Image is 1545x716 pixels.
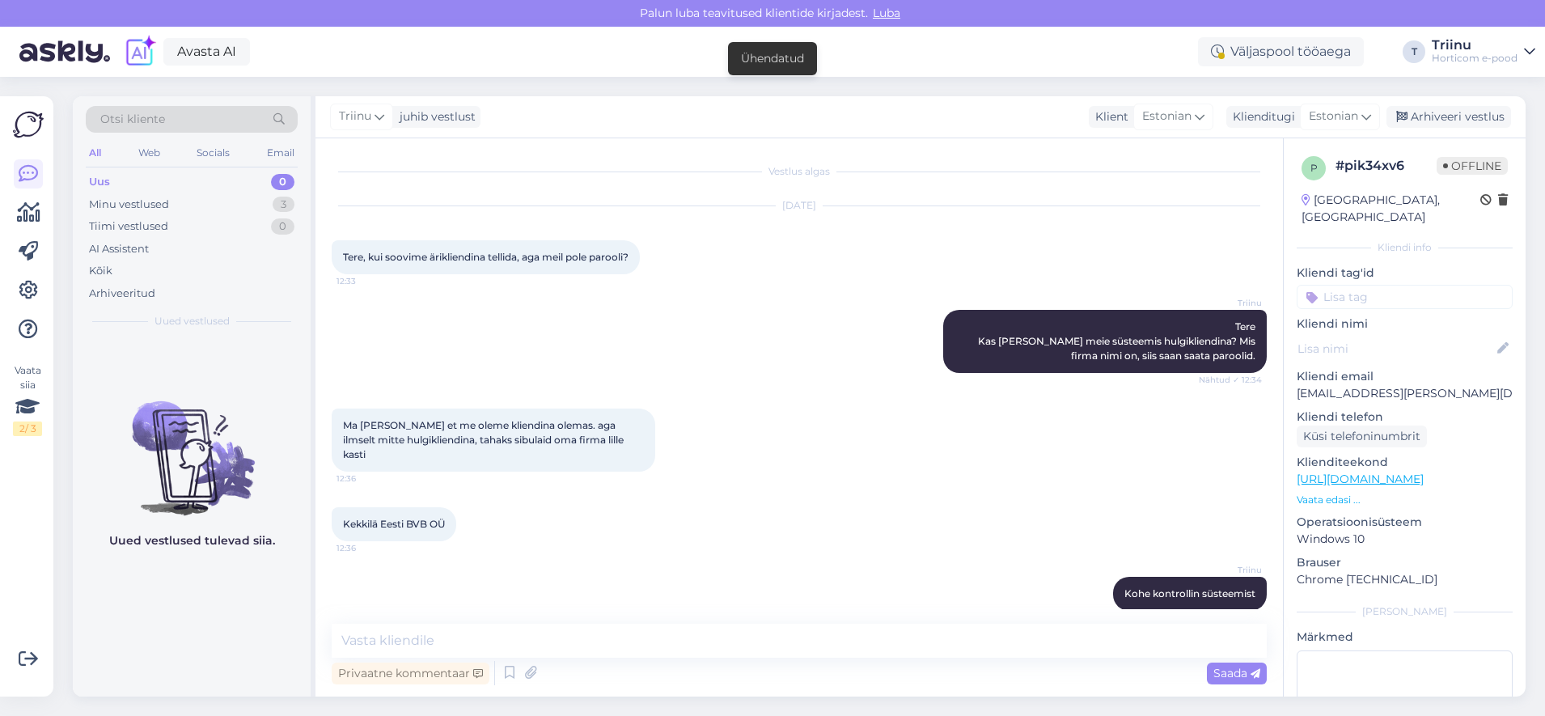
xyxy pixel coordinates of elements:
[1089,108,1128,125] div: Klient
[1201,564,1262,576] span: Triinu
[332,198,1267,213] div: [DATE]
[1213,666,1260,680] span: Saada
[1309,108,1358,125] span: Estonian
[337,275,397,287] span: 12:33
[1335,156,1437,176] div: # pik34xv6
[89,286,155,302] div: Arhiveeritud
[343,251,629,263] span: Tere, kui soovime ärikliendina tellida, aga meil pole parooli?
[1297,493,1513,507] p: Vaata edasi ...
[1297,531,1513,548] p: Windows 10
[135,142,163,163] div: Web
[332,663,489,684] div: Privaatne kommentaar
[1199,374,1262,386] span: Nähtud ✓ 12:34
[1297,368,1513,385] p: Kliendi email
[1297,554,1513,571] p: Brauser
[163,38,250,66] a: Avasta AI
[1297,454,1513,471] p: Klienditeekond
[343,518,445,530] span: Kekkilä Eesti BVB OÜ
[1198,37,1364,66] div: Väljaspool tööaega
[1297,426,1427,447] div: Küsi telefoninumbrit
[978,320,1258,362] span: Tere Kas [PERSON_NAME] meie süsteemis hulgikliendina? Mis firma nimi on, siis saan saata paroolid.
[1297,385,1513,402] p: [EMAIL_ADDRESS][PERSON_NAME][DOMAIN_NAME]
[1297,340,1494,358] input: Lisa nimi
[1297,514,1513,531] p: Operatsioonisüsteem
[1297,472,1424,486] a: [URL][DOMAIN_NAME]
[1310,162,1318,174] span: p
[13,422,42,436] div: 2 / 3
[1297,316,1513,333] p: Kliendi nimi
[1297,409,1513,426] p: Kliendi telefon
[1302,192,1480,226] div: [GEOGRAPHIC_DATA], [GEOGRAPHIC_DATA]
[343,419,626,460] span: Ma [PERSON_NAME] et me oleme kliendina olemas. aga ilmselt mitte hulgikliendina, tahaks sibulaid ...
[1297,604,1513,619] div: [PERSON_NAME]
[89,218,168,235] div: Tiimi vestlused
[1403,40,1425,63] div: T
[273,197,294,213] div: 3
[1297,629,1513,646] p: Märkmed
[337,542,397,554] span: 12:36
[1142,108,1192,125] span: Estonian
[89,174,110,190] div: Uus
[109,532,275,549] p: Uued vestlused tulevad siia.
[1297,265,1513,282] p: Kliendi tag'id
[89,241,149,257] div: AI Assistent
[13,109,44,140] img: Askly Logo
[1432,52,1517,65] div: Horticom e-pood
[73,372,311,518] img: No chats
[339,108,371,125] span: Triinu
[337,472,397,485] span: 12:36
[1124,587,1255,599] span: Kohe kontrollin süsteemist
[264,142,298,163] div: Email
[1437,157,1508,175] span: Offline
[1297,571,1513,588] p: Chrome [TECHNICAL_ID]
[393,108,476,125] div: juhib vestlust
[86,142,104,163] div: All
[123,35,157,69] img: explore-ai
[271,218,294,235] div: 0
[1297,240,1513,255] div: Kliendi info
[1432,39,1517,52] div: Triinu
[1386,106,1511,128] div: Arhiveeri vestlus
[154,314,230,328] span: Uued vestlused
[89,197,169,213] div: Minu vestlused
[100,111,165,128] span: Otsi kliente
[741,50,804,67] div: Ühendatud
[193,142,233,163] div: Socials
[1297,285,1513,309] input: Lisa tag
[1432,39,1535,65] a: TriinuHorticom e-pood
[332,164,1267,179] div: Vestlus algas
[89,263,112,279] div: Kõik
[271,174,294,190] div: 0
[13,363,42,436] div: Vaata siia
[1201,297,1262,309] span: Triinu
[868,6,905,20] span: Luba
[1226,108,1295,125] div: Klienditugi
